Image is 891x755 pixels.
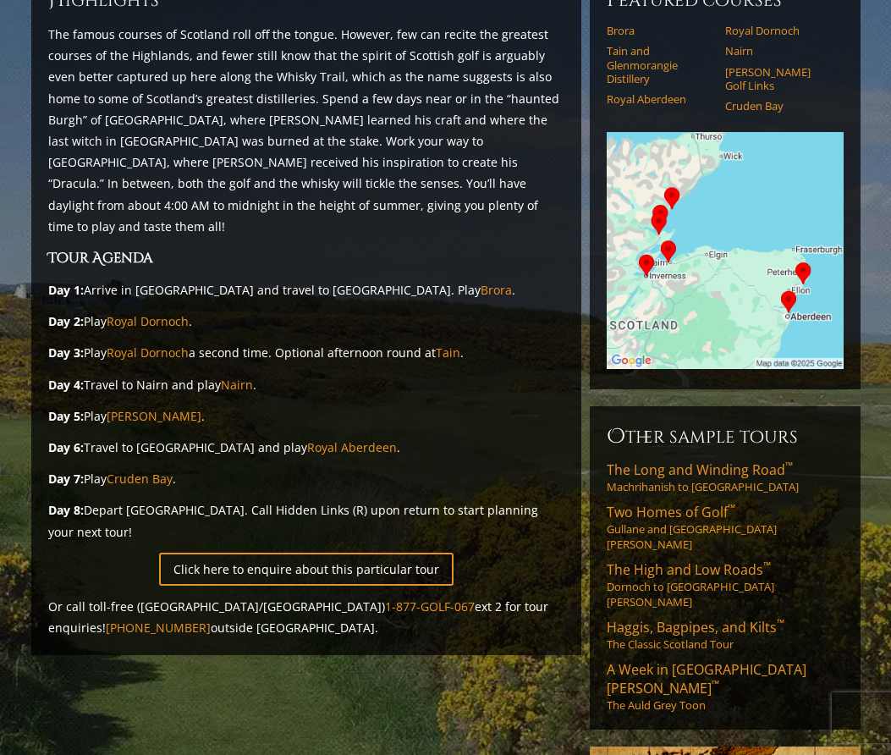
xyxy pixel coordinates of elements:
[725,65,833,93] a: [PERSON_NAME] Golf Links
[607,92,714,106] a: Royal Aberdeen
[607,460,793,479] span: The Long and Winding Road
[607,503,735,521] span: Two Homes of Golf
[48,405,564,427] p: Play .
[607,660,806,697] span: A Week in [GEOGRAPHIC_DATA][PERSON_NAME]
[107,313,189,329] a: Royal Dornoch
[48,282,84,298] strong: Day 1:
[48,374,564,395] p: Travel to Nairn and play .
[607,660,844,713] a: A Week in [GEOGRAPHIC_DATA][PERSON_NAME]™The Auld Grey Toon
[607,44,714,85] a: Tain and Glenmorangie Distillery
[607,460,844,494] a: The Long and Winding Road™Machrihanish to [GEOGRAPHIC_DATA]
[107,408,201,424] a: [PERSON_NAME]
[159,553,454,586] a: Click here to enquire about this particular tour
[436,344,460,361] a: Tain
[307,439,397,455] a: Royal Aberdeen
[48,499,564,542] p: Depart [GEOGRAPHIC_DATA]. Call Hidden Links (R) upon return to start planning your next tour!
[221,377,253,393] a: Nairn
[48,439,84,455] strong: Day 6:
[107,471,173,487] a: Cruden Bay
[48,468,564,489] p: Play .
[712,677,719,692] sup: ™
[48,342,564,363] p: Play a second time. Optional afternoon round at .
[785,459,793,473] sup: ™
[607,423,844,450] h6: Other Sample Tours
[106,620,211,636] a: [PHONE_NUMBER]
[48,24,564,237] p: The famous courses of Scotland roll off the tongue. However, few can recite the greatest courses ...
[48,311,564,332] p: Play .
[48,471,84,487] strong: Day 7:
[777,616,784,631] sup: ™
[48,408,84,424] strong: Day 5:
[107,344,189,361] a: Royal Dornoch
[725,99,833,113] a: Cruden Bay
[607,618,784,637] span: Haggis, Bagpipes, and Kilts
[725,24,833,37] a: Royal Dornoch
[607,132,844,369] img: Google Map of Tour Courses
[385,598,475,614] a: 1-877-GOLF-067
[48,502,84,518] strong: Day 8:
[728,501,735,515] sup: ™
[48,279,564,300] p: Arrive in [GEOGRAPHIC_DATA] and travel to [GEOGRAPHIC_DATA]. Play .
[48,437,564,458] p: Travel to [GEOGRAPHIC_DATA] and play .
[48,313,84,329] strong: Day 2:
[48,377,84,393] strong: Day 4:
[481,282,512,298] a: Brora
[763,559,771,573] sup: ™
[607,24,714,37] a: Brora
[607,503,844,552] a: Two Homes of Golf™Gullane and [GEOGRAPHIC_DATA][PERSON_NAME]
[725,44,833,58] a: Nairn
[607,560,844,609] a: The High and Low Roads™Dornoch to [GEOGRAPHIC_DATA][PERSON_NAME]
[48,596,564,638] p: Or call toll-free ([GEOGRAPHIC_DATA]/[GEOGRAPHIC_DATA]) ext 2 for tour enquiries! outside [GEOGRA...
[48,247,564,269] h3: Tour Agenda
[607,560,771,579] span: The High and Low Roads
[607,618,844,652] a: Haggis, Bagpipes, and Kilts™The Classic Scotland Tour
[48,344,84,361] strong: Day 3:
